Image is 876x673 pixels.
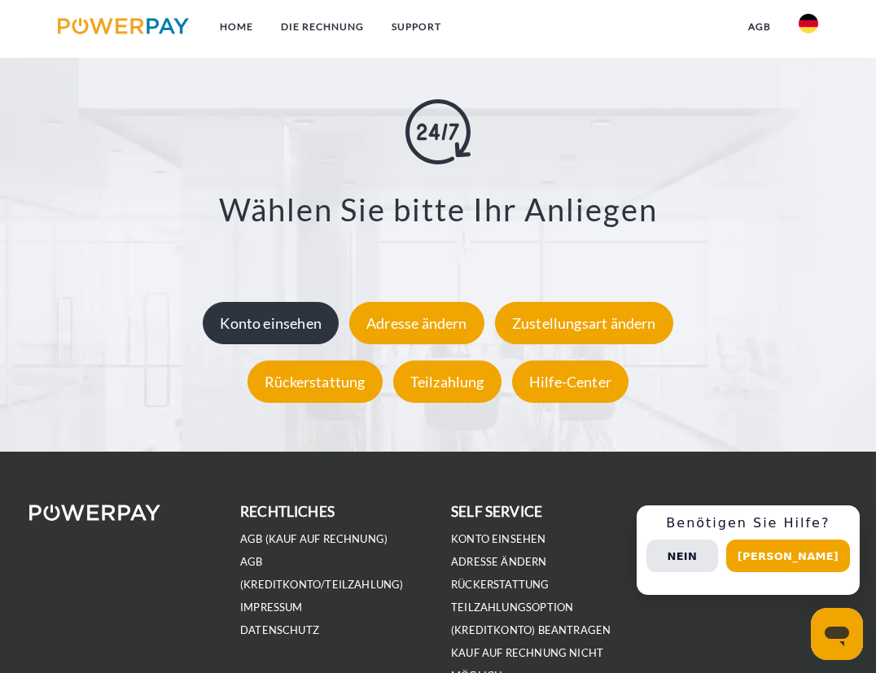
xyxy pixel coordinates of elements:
a: AGB (Kauf auf Rechnung) [240,532,388,546]
a: agb [734,12,785,42]
div: Adresse ändern [349,302,484,344]
h3: Wählen Sie bitte Ihr Anliegen [8,190,868,229]
img: de [799,14,818,33]
a: Konto einsehen [451,532,546,546]
a: IMPRESSUM [240,601,303,614]
a: Rückerstattung [451,578,550,592]
button: [PERSON_NAME] [726,540,850,572]
div: Schnellhilfe [637,505,860,595]
div: Rückerstattung [247,361,383,403]
img: online-shopping.svg [405,99,471,164]
a: AGB (Kreditkonto/Teilzahlung) [240,555,404,592]
h3: Benötigen Sie Hilfe? [646,515,850,531]
b: rechtliches [240,503,335,520]
b: self service [451,503,542,520]
iframe: Schaltfläche zum Öffnen des Messaging-Fensters [811,608,863,660]
a: Hilfe-Center [508,373,633,391]
a: Teilzahlung [389,373,506,391]
div: Konto einsehen [203,302,339,344]
div: Zustellungsart ändern [495,302,673,344]
img: logo-powerpay.svg [58,18,189,34]
img: logo-powerpay-white.svg [29,505,160,521]
a: Rückerstattung [243,373,387,391]
a: Home [206,12,267,42]
a: Zustellungsart ändern [491,314,677,332]
a: Konto einsehen [199,314,343,332]
a: Adresse ändern [451,555,547,569]
a: DIE RECHNUNG [267,12,378,42]
div: Teilzahlung [393,361,502,403]
a: Teilzahlungsoption (KREDITKONTO) beantragen [451,601,611,637]
a: DATENSCHUTZ [240,623,319,637]
div: Hilfe-Center [512,361,629,403]
a: SUPPORT [378,12,455,42]
button: Nein [646,540,718,572]
a: Adresse ändern [345,314,488,332]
